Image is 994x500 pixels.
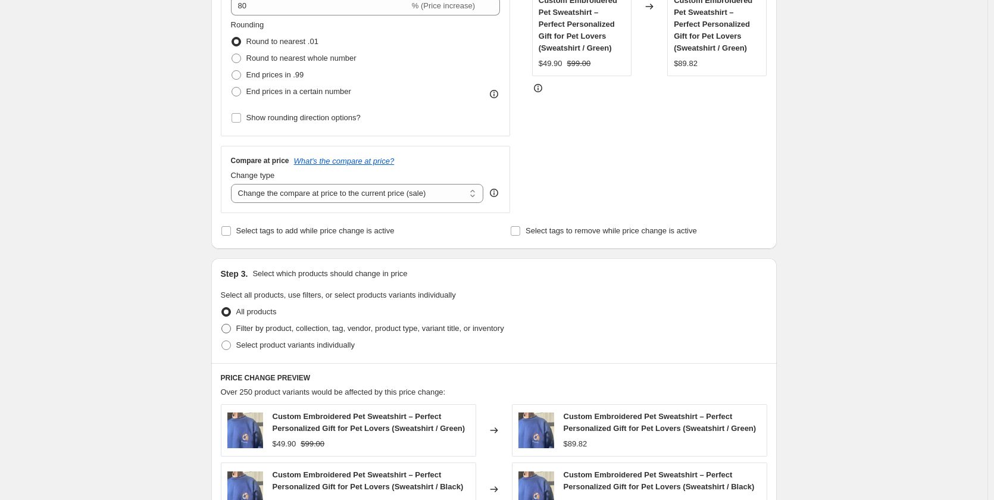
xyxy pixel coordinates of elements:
span: Select tags to remove while price change is active [526,226,697,235]
img: 10_2c631e42-4942-4f80-a5db-8fe853a852ff_80x.jpg [227,412,263,448]
span: Custom Embroidered Pet Sweatshirt – Perfect Personalized Gift for Pet Lovers (Sweatshirt / Black) [564,470,755,491]
span: Round to nearest .01 [246,37,318,46]
span: $49.90 [273,439,296,448]
span: $49.90 [539,59,562,68]
span: Rounding [231,20,264,29]
span: Select tags to add while price change is active [236,226,395,235]
span: Show rounding direction options? [246,113,361,122]
span: $89.82 [564,439,587,448]
h6: PRICE CHANGE PREVIEW [221,373,767,383]
span: Round to nearest whole number [246,54,357,62]
span: End prices in .99 [246,70,304,79]
span: End prices in a certain number [246,87,351,96]
span: Custom Embroidered Pet Sweatshirt – Perfect Personalized Gift for Pet Lovers (Sweatshirt / Black) [273,470,464,491]
span: Over 250 product variants would be affected by this price change: [221,387,446,396]
span: $99.00 [301,439,324,448]
div: help [488,187,500,199]
span: Custom Embroidered Pet Sweatshirt – Perfect Personalized Gift for Pet Lovers (Sweatshirt / Green) [564,412,757,433]
span: Custom Embroidered Pet Sweatshirt – Perfect Personalized Gift for Pet Lovers (Sweatshirt / Green) [273,412,465,433]
h2: Step 3. [221,268,248,280]
span: Select all products, use filters, or select products variants individually [221,290,456,299]
span: Select product variants individually [236,340,355,349]
span: % (Price increase) [412,1,475,10]
span: Filter by product, collection, tag, vendor, product type, variant title, or inventory [236,324,504,333]
p: Select which products should change in price [252,268,407,280]
span: $89.82 [674,59,698,68]
span: All products [236,307,277,316]
span: Change type [231,171,275,180]
h3: Compare at price [231,156,289,165]
button: What's the compare at price? [294,157,395,165]
img: 10_2c631e42-4942-4f80-a5db-8fe853a852ff_80x.jpg [518,412,554,448]
span: $99.00 [567,59,591,68]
